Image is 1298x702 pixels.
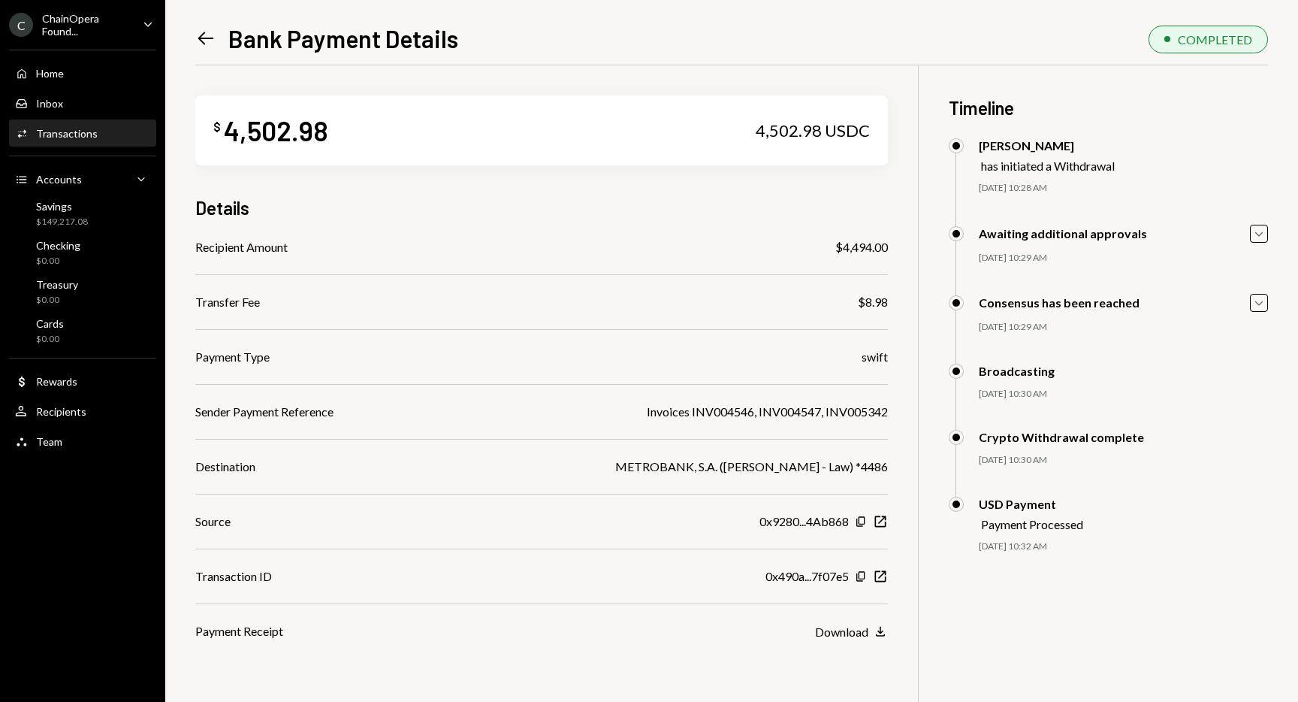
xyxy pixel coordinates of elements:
[195,567,272,586] div: Transaction ID
[36,216,88,228] div: $149,217.08
[979,364,1055,378] div: Broadcasting
[213,120,221,135] div: $
[36,317,64,330] div: Cards
[9,13,33,37] div: C
[36,435,62,448] div: Team
[759,513,849,531] div: 0x9280...4Ab868
[9,195,156,231] a: Savings$149,217.08
[195,195,249,220] h3: Details
[1178,32,1252,47] div: COMPLETED
[765,567,849,586] div: 0x490a...7f07e5
[979,138,1115,153] div: [PERSON_NAME]
[9,59,156,86] a: Home
[36,375,77,388] div: Rewards
[36,278,78,291] div: Treasury
[195,293,260,311] div: Transfer Fee
[647,403,888,421] div: Invoices INV004546, INV004547, INV005342
[9,120,156,147] a: Transactions
[9,89,156,116] a: Inbox
[36,200,88,213] div: Savings
[858,293,888,311] div: $8.98
[195,513,231,531] div: Source
[9,165,156,192] a: Accounts
[9,313,156,349] a: Cards$0.00
[979,226,1147,241] div: Awaiting additional approvals
[228,23,458,53] h1: Bank Payment Details
[979,182,1268,195] div: [DATE] 10:28 AM
[981,517,1083,531] div: Payment Processed
[195,348,270,366] div: Payment Type
[36,405,86,418] div: Recipients
[815,624,888,640] button: Download
[9,274,156,310] a: Treasury$0.00
[979,295,1140,310] div: Consensus has been reached
[195,238,288,256] div: Recipient Amount
[615,458,888,476] div: METROBANK, S.A. ([PERSON_NAME] - Law) *4486
[981,159,1115,173] div: has initiated a Withdrawal
[195,458,255,476] div: Destination
[36,239,80,252] div: Checking
[979,540,1268,553] div: [DATE] 10:32 AM
[42,12,131,38] div: ChainOpera Found...
[979,388,1268,401] div: [DATE] 10:30 AM
[36,67,64,80] div: Home
[756,120,870,141] div: 4,502.98 USDC
[36,127,98,140] div: Transactions
[36,255,80,268] div: $0.00
[195,403,334,421] div: Sender Payment Reference
[224,113,328,147] div: 4,502.98
[36,333,64,346] div: $0.00
[979,252,1268,265] div: [DATE] 10:29 AM
[979,430,1144,444] div: Crypto Withdrawal complete
[9,428,156,455] a: Team
[835,238,888,256] div: $4,494.00
[9,368,156,395] a: Rewards
[9,398,156,425] a: Recipients
[36,173,82,186] div: Accounts
[9,235,156,271] a: Checking$0.00
[949,95,1268,120] h3: Timeline
[36,294,78,307] div: $0.00
[195,622,283,640] div: Payment Receipt
[979,454,1268,467] div: [DATE] 10:30 AM
[979,321,1268,334] div: [DATE] 10:29 AM
[36,97,63,110] div: Inbox
[815,625,868,639] div: Download
[979,497,1083,511] div: USD Payment
[862,348,888,366] div: swift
